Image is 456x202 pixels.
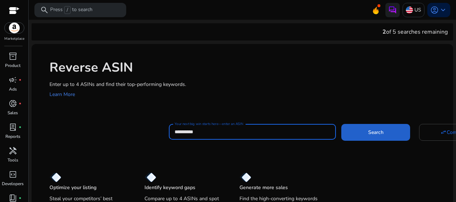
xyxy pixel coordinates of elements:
p: Identify keyword gaps [144,184,195,191]
p: Developers [2,181,24,187]
img: us.svg [406,6,413,14]
span: inventory_2 [9,52,17,61]
img: diamond.svg [144,172,156,182]
h1: Reverse ASIN [49,60,446,75]
span: lab_profile [9,123,17,131]
span: fiber_manual_record [19,126,22,129]
span: Search [368,129,384,136]
span: donut_small [9,99,17,108]
p: Generate more sales [239,184,288,191]
mat-label: Your next big win starts here—enter an ASIN [175,121,243,126]
span: 2 [383,28,386,36]
p: Tools [8,157,18,163]
p: Ads [9,86,17,92]
img: diamond.svg [49,172,61,182]
span: / [64,6,71,14]
span: campaign [9,76,17,84]
p: Reports [5,133,20,140]
span: code_blocks [9,170,17,179]
img: amazon.svg [5,23,24,33]
p: Optimize your listing [49,184,96,191]
span: keyboard_arrow_down [439,6,447,14]
span: fiber_manual_record [19,102,22,105]
img: diamond.svg [239,172,251,182]
span: fiber_manual_record [19,78,22,81]
span: account_circle [430,6,439,14]
p: Enter up to 4 ASINs and find their top-performing keywords. [49,81,446,88]
span: fiber_manual_record [19,197,22,199]
p: Product [5,62,20,69]
a: Learn More [49,91,75,98]
p: Press to search [50,6,92,14]
span: search [40,6,49,14]
p: Sales [8,110,18,116]
span: handyman [9,146,17,155]
mat-icon: swap_horiz [440,129,447,135]
p: Marketplace [4,36,24,42]
button: Search [341,124,410,140]
p: US [414,4,421,16]
div: of 5 searches remaining [383,28,448,36]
